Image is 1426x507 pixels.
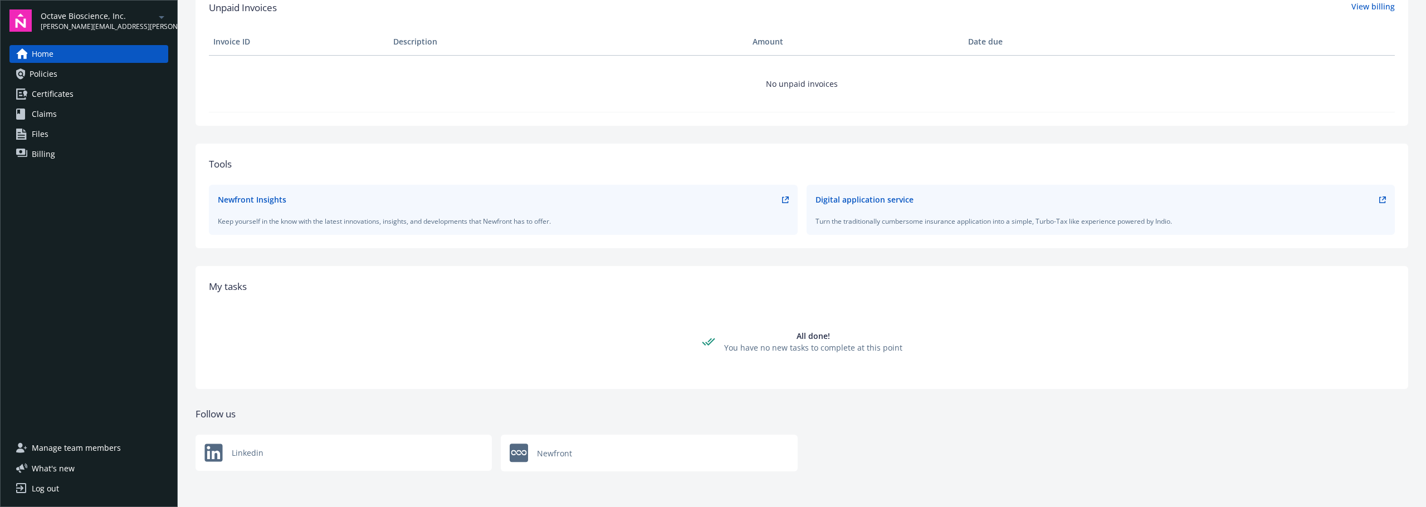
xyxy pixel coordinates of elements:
[209,1,277,15] span: Unpaid Invoices
[41,10,155,22] span: Octave Bioscience, Inc.
[748,28,964,55] th: Amount
[9,105,168,123] a: Claims
[815,216,1386,226] div: Turn the traditionally cumbersome insurance application into a simple, Turbo-Tax like experience ...
[209,55,1395,112] td: No unpaid invoices
[32,45,53,63] span: Home
[501,435,797,471] a: Newfront logoNewfront
[30,65,57,83] span: Policies
[9,85,168,103] a: Certificates
[510,444,528,462] img: Newfront logo
[32,439,121,457] span: Manage team members
[964,28,1144,55] th: Date due
[501,435,797,471] div: Newfront
[815,194,914,205] div: Digital application service
[9,9,32,32] img: navigator-logo.svg
[32,85,74,103] span: Certificates
[9,65,168,83] a: Policies
[724,330,902,342] div: All done!
[32,105,57,123] span: Claims
[41,22,155,32] span: [PERSON_NAME][EMAIL_ADDRESS][PERSON_NAME][DOMAIN_NAME]
[9,462,92,474] button: What's new
[218,194,286,205] div: Newfront Insights
[724,342,902,353] div: You have no new tasks to complete at this point
[32,462,75,474] span: What ' s new
[204,444,223,462] img: Newfront logo
[32,145,55,163] span: Billing
[196,435,492,471] a: Newfront logoLinkedin
[209,28,389,55] th: Invoice ID
[41,9,168,32] button: Octave Bioscience, Inc.[PERSON_NAME][EMAIL_ADDRESS][PERSON_NAME][DOMAIN_NAME]arrowDropDown
[218,216,789,226] div: Keep yourself in the know with the latest innovations, insights, and developments that Newfront h...
[9,145,168,163] a: Billing
[1351,1,1395,15] a: View billing
[9,125,168,143] a: Files
[32,480,59,498] div: Log out
[389,28,748,55] th: Description
[196,407,1408,421] div: Follow us
[9,45,168,63] a: Home
[209,279,1395,294] div: My tasks
[196,435,492,471] div: Linkedin
[209,157,1395,171] div: Tools
[155,10,168,23] a: arrowDropDown
[32,125,48,143] span: Files
[9,439,168,457] a: Manage team members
